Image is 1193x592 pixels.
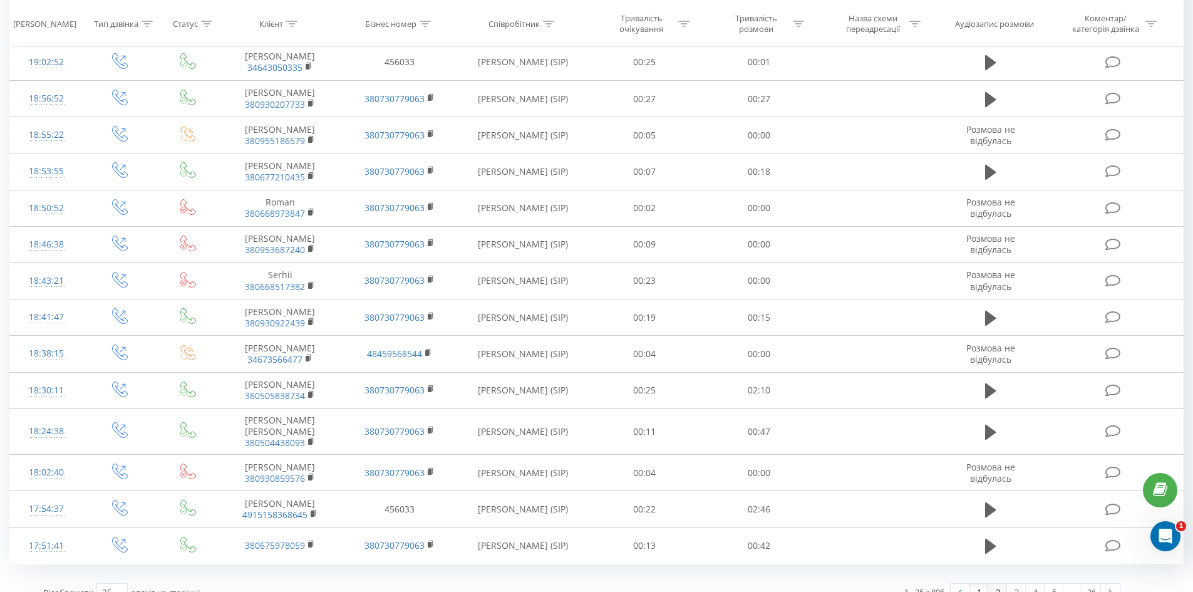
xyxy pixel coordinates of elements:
[702,408,817,455] td: 00:47
[723,13,790,34] div: Тривалість розмови
[587,372,702,408] td: 00:25
[587,81,702,117] td: 00:27
[220,81,339,117] td: [PERSON_NAME]
[23,460,71,485] div: 18:02:40
[245,539,305,551] a: 380675978059
[247,61,302,73] a: 34643050335
[259,18,283,29] div: Клієнт
[245,207,305,219] a: 380668973847
[459,226,587,262] td: [PERSON_NAME] (SIP)
[220,299,339,336] td: [PERSON_NAME]
[839,13,906,34] div: Назва схеми переадресації
[1069,13,1142,34] div: Коментар/категорія дзвінка
[364,93,425,105] a: 380730779063
[966,269,1015,292] span: Розмова не відбулась
[220,372,339,408] td: [PERSON_NAME]
[23,196,71,221] div: 18:50:52
[220,408,339,455] td: [PERSON_NAME] [PERSON_NAME]
[220,44,339,80] td: [PERSON_NAME]
[702,299,817,336] td: 00:15
[23,50,71,75] div: 19:02:52
[966,232,1015,256] span: Розмова не відбулась
[364,539,425,551] a: 380730779063
[459,299,587,336] td: [PERSON_NAME] (SIP)
[245,135,305,147] a: 380955186579
[367,348,422,360] a: 48459568544
[702,44,817,80] td: 00:01
[587,527,702,564] td: 00:13
[245,244,305,256] a: 380953687240
[459,117,587,153] td: [PERSON_NAME] (SIP)
[702,153,817,190] td: 00:18
[220,226,339,262] td: [PERSON_NAME]
[364,425,425,437] a: 380730779063
[247,353,302,365] a: 34673566477
[220,455,339,491] td: [PERSON_NAME]
[364,384,425,396] a: 380730779063
[702,117,817,153] td: 00:00
[245,390,305,402] a: 380505838734
[364,311,425,323] a: 380730779063
[587,455,702,491] td: 00:04
[459,455,587,491] td: [PERSON_NAME] (SIP)
[23,419,71,444] div: 18:24:38
[966,461,1015,484] span: Розмова не відбулась
[459,44,587,80] td: [PERSON_NAME] (SIP)
[587,491,702,527] td: 00:22
[587,117,702,153] td: 00:05
[220,153,339,190] td: [PERSON_NAME]
[364,202,425,214] a: 380730779063
[23,123,71,147] div: 18:55:22
[459,372,587,408] td: [PERSON_NAME] (SIP)
[173,18,198,29] div: Статус
[23,497,71,521] div: 17:54:37
[13,18,76,29] div: [PERSON_NAME]
[23,378,71,403] div: 18:30:11
[23,159,71,184] div: 18:53:55
[587,226,702,262] td: 00:09
[364,129,425,141] a: 380730779063
[220,262,339,299] td: Serhii
[608,13,675,34] div: Тривалість очікування
[23,341,71,366] div: 18:38:15
[364,274,425,286] a: 380730779063
[1150,521,1180,551] iframe: Intercom live chat
[339,44,458,80] td: 456033
[459,408,587,455] td: [PERSON_NAME] (SIP)
[242,509,307,521] a: 4915158368645
[587,336,702,372] td: 00:04
[23,269,71,293] div: 18:43:21
[220,491,339,527] td: [PERSON_NAME]
[23,232,71,257] div: 18:46:38
[1176,521,1186,531] span: 1
[220,190,339,226] td: Roman
[966,123,1015,147] span: Розмова не відбулась
[702,372,817,408] td: 02:10
[587,153,702,190] td: 00:07
[587,262,702,299] td: 00:23
[459,190,587,226] td: [PERSON_NAME] (SIP)
[702,491,817,527] td: 02:46
[339,491,458,527] td: 456033
[587,190,702,226] td: 00:02
[245,317,305,329] a: 380930922439
[702,527,817,564] td: 00:42
[702,336,817,372] td: 00:00
[702,262,817,299] td: 00:00
[955,18,1034,29] div: Аудіозапис розмови
[220,117,339,153] td: [PERSON_NAME]
[966,342,1015,365] span: Розмова не відбулась
[459,81,587,117] td: [PERSON_NAME] (SIP)
[245,98,305,110] a: 380930207733
[364,467,425,479] a: 380730779063
[23,305,71,330] div: 18:41:47
[365,18,416,29] div: Бізнес номер
[245,281,305,293] a: 380668517382
[245,472,305,484] a: 380930859576
[702,190,817,226] td: 00:00
[459,262,587,299] td: [PERSON_NAME] (SIP)
[587,299,702,336] td: 00:19
[459,527,587,564] td: [PERSON_NAME] (SIP)
[488,18,540,29] div: Співробітник
[364,238,425,250] a: 380730779063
